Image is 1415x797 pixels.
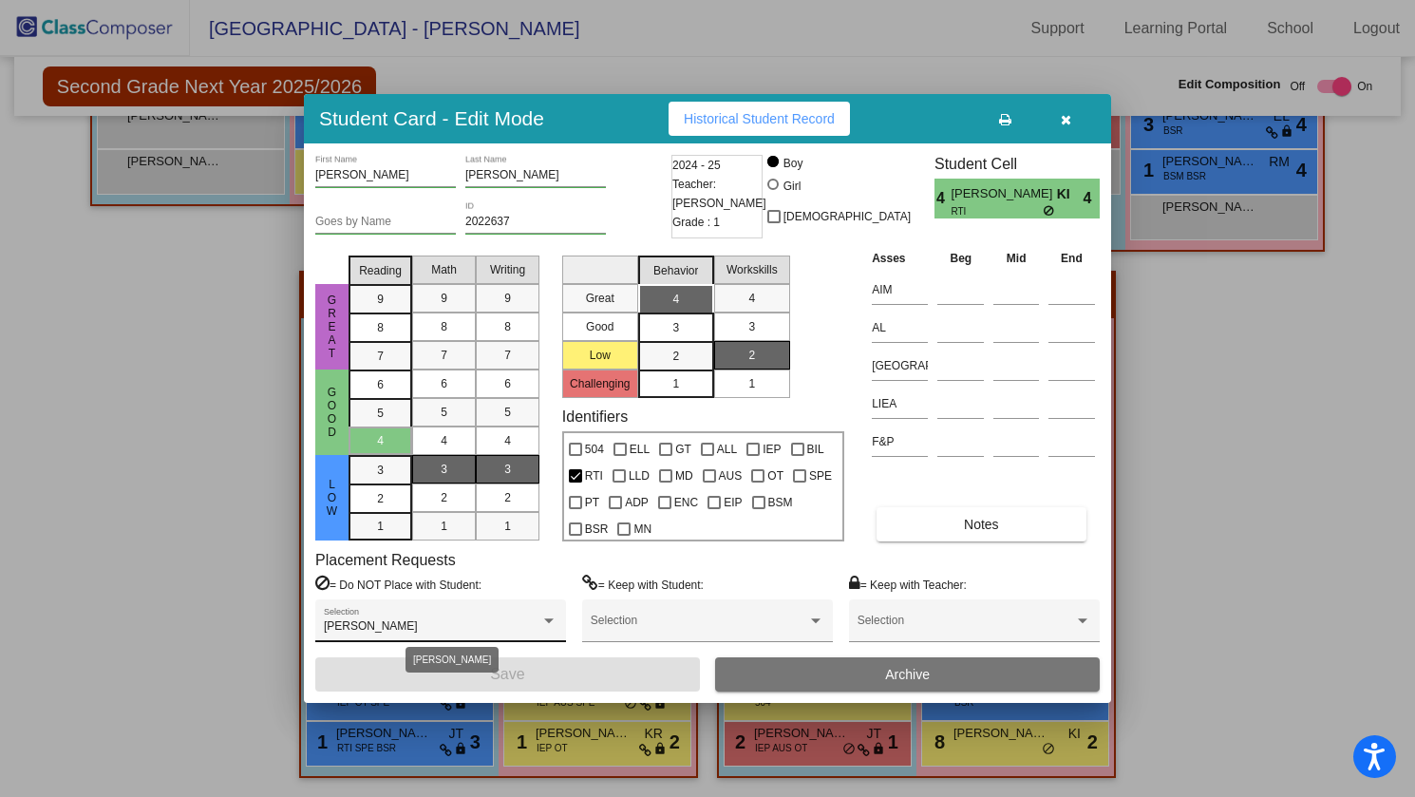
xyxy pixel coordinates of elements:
h3: Student Cell [934,155,1100,173]
span: 5 [377,405,384,422]
span: 504 [585,438,604,461]
span: Reading [359,262,402,279]
span: RTI [585,465,603,487]
span: 2 [672,348,679,365]
span: MN [633,518,651,541]
span: 1 [504,518,511,535]
label: = Keep with Student: [582,575,704,594]
span: Archive [885,667,930,682]
span: 1 [441,518,447,535]
span: IEP [763,438,781,461]
span: 9 [504,290,511,307]
span: [DEMOGRAPHIC_DATA] [783,205,911,228]
button: Archive [715,657,1100,692]
span: ELL [630,438,650,461]
button: Notes [877,507,1085,541]
span: 8 [504,318,511,335]
span: 1 [748,375,755,392]
input: assessment [872,275,928,304]
span: 3 [748,318,755,335]
span: Writing [490,261,525,278]
input: Enter ID [465,216,606,229]
span: 7 [377,348,384,365]
span: 3 [504,461,511,478]
span: Low [324,478,341,518]
span: Workskills [726,261,778,278]
span: 4 [672,291,679,308]
span: AUS [719,465,743,487]
span: 1 [672,375,679,392]
span: 4 [934,187,951,210]
span: [PERSON_NAME] [951,184,1056,204]
span: 4 [504,432,511,449]
span: 6 [441,375,447,392]
span: 3 [672,319,679,336]
th: Asses [867,248,933,269]
span: BSM [768,491,793,514]
span: 8 [377,319,384,336]
span: MD [675,465,693,487]
button: Historical Student Record [669,102,850,136]
span: 2 [748,347,755,364]
span: Teacher: [PERSON_NAME] [672,175,766,213]
span: 2024 - 25 [672,156,721,175]
span: 3 [441,461,447,478]
span: ADP [625,491,649,514]
span: 6 [377,376,384,393]
span: RTI [951,204,1043,218]
span: 2 [504,489,511,506]
button: Save [315,657,700,692]
label: Placement Requests [315,551,456,569]
span: [PERSON_NAME] [324,619,418,633]
input: assessment [872,351,928,380]
span: 2 [441,489,447,506]
span: BIL [807,438,824,461]
span: 4 [748,290,755,307]
th: Mid [989,248,1044,269]
span: Grade : 1 [672,213,720,232]
input: assessment [872,313,928,342]
span: LLD [629,465,650,487]
label: = Keep with Teacher: [849,575,967,594]
span: ALL [717,438,737,461]
span: 9 [377,291,384,308]
span: 5 [504,404,511,421]
span: Save [490,666,524,682]
span: GT [675,438,691,461]
input: assessment [872,389,928,418]
span: 4 [441,432,447,449]
span: Behavior [653,262,698,279]
span: OT [767,465,783,487]
th: Beg [933,248,989,269]
label: = Do NOT Place with Student: [315,575,481,594]
span: 8 [441,318,447,335]
span: 7 [441,347,447,364]
span: 5 [441,404,447,421]
div: Boy [783,155,803,172]
span: PT [585,491,599,514]
span: EIP [724,491,742,514]
span: ENC [674,491,698,514]
span: Great [324,294,341,360]
span: Notes [964,517,999,532]
span: Historical Student Record [684,111,835,126]
input: assessment [872,427,928,456]
span: 1 [377,518,384,535]
span: 4 [377,432,384,449]
span: 7 [504,347,511,364]
span: SPE [809,465,832,487]
span: 4 [1084,187,1100,210]
input: goes by name [315,216,456,229]
span: 6 [504,375,511,392]
th: End [1044,248,1100,269]
div: Girl [783,178,802,195]
span: Good [324,386,341,439]
span: KI [1057,184,1084,204]
span: 2 [377,490,384,507]
h3: Student Card - Edit Mode [319,106,544,130]
span: Math [431,261,457,278]
label: Identifiers [562,408,628,426]
span: 9 [441,290,447,307]
span: 3 [377,462,384,479]
span: BSR [585,518,609,541]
